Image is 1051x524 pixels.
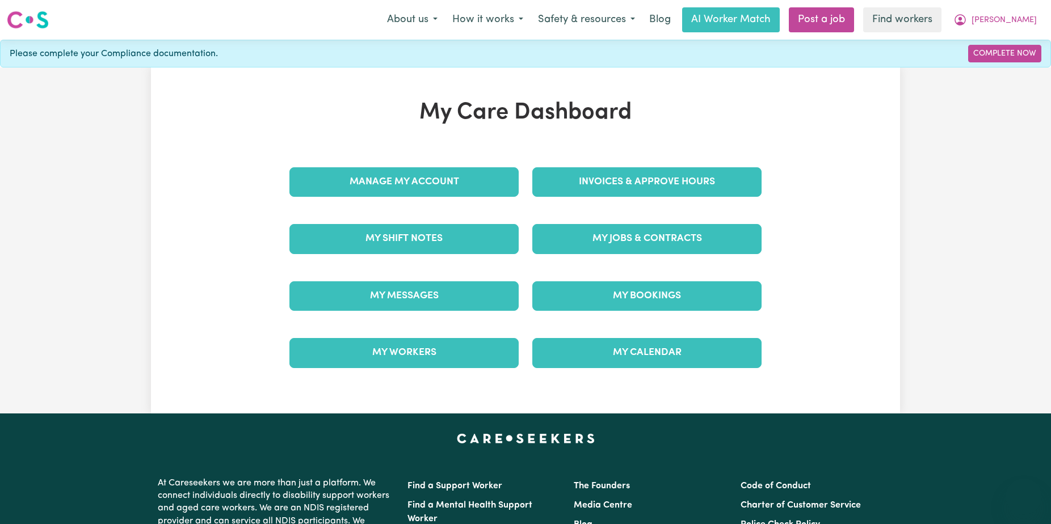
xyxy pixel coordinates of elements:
[407,501,532,523] a: Find a Mental Health Support Worker
[741,481,811,491] a: Code of Conduct
[946,8,1044,32] button: My Account
[532,338,762,367] a: My Calendar
[289,281,519,311] a: My Messages
[574,501,632,510] a: Media Centre
[445,8,531,32] button: How it works
[741,501,861,510] a: Charter of Customer Service
[289,167,519,197] a: Manage My Account
[531,8,642,32] button: Safety & resources
[789,7,854,32] a: Post a job
[574,481,630,491] a: The Founders
[289,224,519,253] a: My Shift Notes
[10,47,218,61] span: Please complete your Compliance documentation.
[7,7,49,33] a: Careseekers logo
[972,14,1037,27] span: [PERSON_NAME]
[532,224,762,253] a: My Jobs & Contracts
[863,7,941,32] a: Find workers
[457,434,595,443] a: Careseekers home page
[532,281,762,311] a: My Bookings
[642,7,678,32] a: Blog
[532,167,762,197] a: Invoices & Approve Hours
[1006,479,1042,515] iframe: Button to launch messaging window
[682,7,780,32] a: AI Worker Match
[289,338,519,367] a: My Workers
[7,10,49,30] img: Careseekers logo
[380,8,445,32] button: About us
[407,481,502,491] a: Find a Support Worker
[968,45,1041,62] a: Complete Now
[283,99,768,126] h1: My Care Dashboard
